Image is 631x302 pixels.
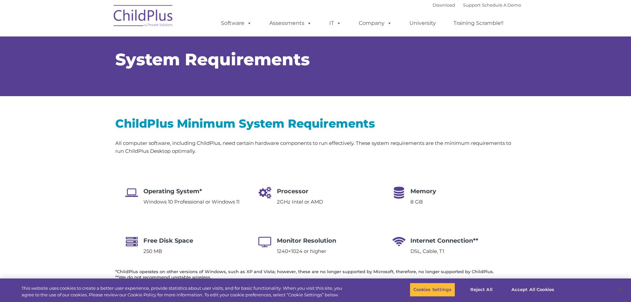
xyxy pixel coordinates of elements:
span: System Requirements [115,49,310,70]
span: Memory [410,188,436,195]
a: Assessments [263,17,318,30]
p: All computer software, including ChildPlus, need certain hardware components to run effectively. ... [115,139,516,155]
button: Accept All Cookies [508,283,558,297]
h2: ChildPlus Minimum System Requirements [115,116,516,131]
span: 250 MB [143,248,162,254]
a: Software [214,17,258,30]
span: DSL, Cable, T1 [410,248,444,254]
span: Processor [277,188,308,195]
span: Internet Connection** [410,237,478,244]
span: Monitor Resolution [277,237,336,244]
a: Training Scramble!! [447,17,510,30]
a: Support [463,2,481,8]
h4: Operating System* [143,187,239,196]
a: IT [323,17,348,30]
button: Cookies Settings [410,283,455,297]
a: Company [352,17,398,30]
a: Schedule A Demo [482,2,521,8]
span: 1240×1024 or higher [277,248,326,254]
img: ChildPlus by Procare Solutions [110,0,177,33]
a: University [403,17,443,30]
button: Close [613,282,628,297]
font: | [433,2,521,8]
span: Free Disk Space [143,237,193,244]
span: 8 GB [410,199,423,205]
h6: *ChildPlus operates on other versions of Windows, such as XP and Vista; however, these are no lon... [115,269,516,280]
button: Reject All [461,283,502,297]
div: This website uses cookies to create a better user experience, provide statistics about user visit... [22,285,347,298]
p: Windows 10 Professional or Windows 11 [143,198,239,206]
span: 2GHz Intel or AMD [277,199,323,205]
a: Download [433,2,455,8]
